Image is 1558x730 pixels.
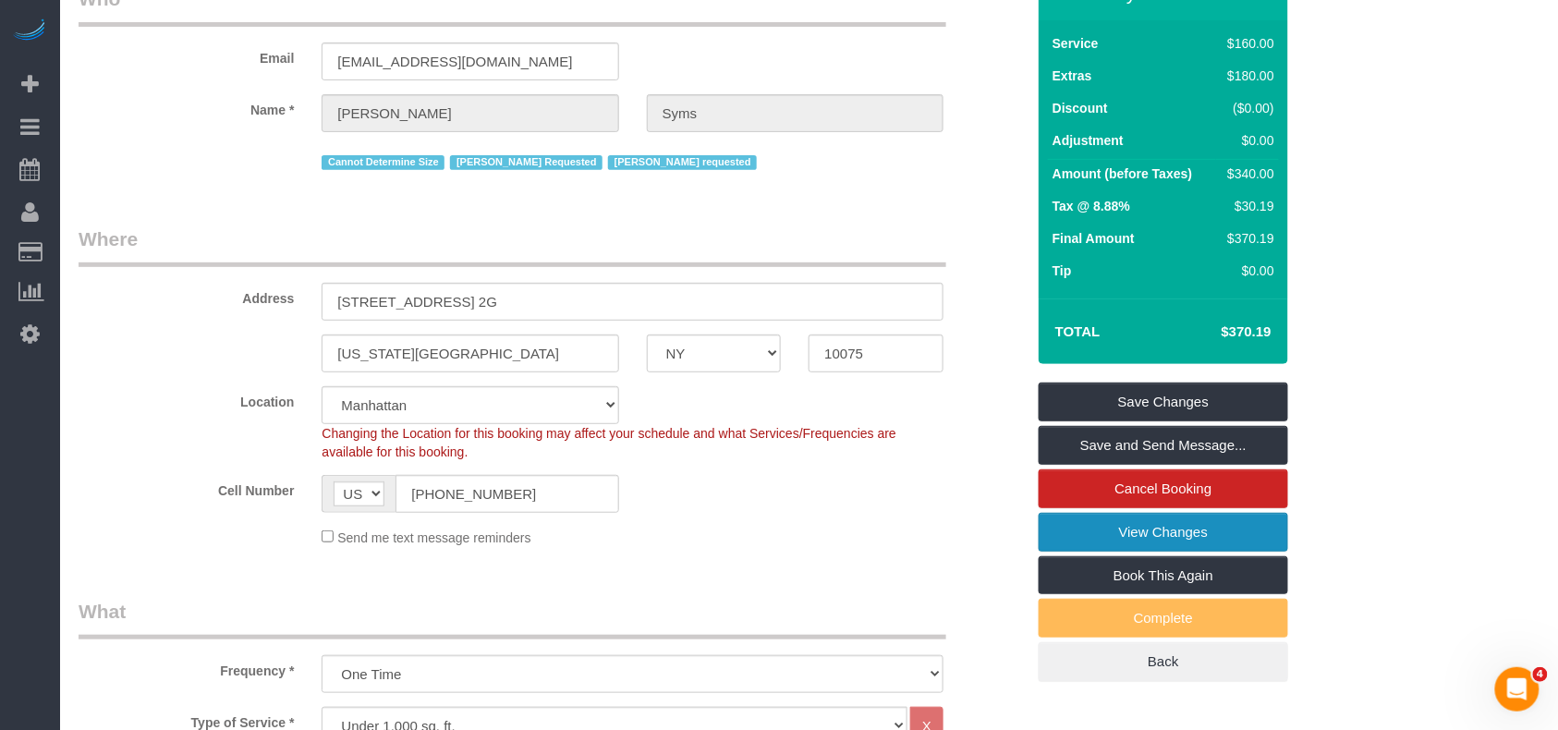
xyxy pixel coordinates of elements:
span: Cannot Determine Size [322,155,444,170]
input: Zip Code [809,335,943,372]
label: Frequency * [65,655,308,680]
label: Service [1053,34,1099,53]
span: 4 [1533,667,1548,682]
div: $160.00 [1221,34,1274,53]
span: [PERSON_NAME] requested [608,155,757,170]
label: Location [65,386,308,411]
label: Final Amount [1053,229,1135,248]
span: Changing the Location for this booking may affect your schedule and what Services/Frequencies are... [322,426,896,459]
a: Save Changes [1039,383,1288,421]
input: Last Name [647,94,943,132]
span: Send me text message reminders [337,530,530,545]
input: First Name [322,94,618,132]
a: Save and Send Message... [1039,426,1288,465]
a: View Changes [1039,513,1288,552]
label: Cell Number [65,475,308,500]
a: Book This Again [1039,556,1288,595]
legend: What [79,598,946,639]
div: $30.19 [1221,197,1274,215]
label: Amount (before Taxes) [1053,164,1192,183]
strong: Total [1055,323,1101,339]
label: Tip [1053,262,1072,280]
a: Cancel Booking [1039,469,1288,508]
div: $340.00 [1221,164,1274,183]
div: $0.00 [1221,131,1274,150]
img: Automaid Logo [11,18,48,44]
a: Back [1039,642,1288,681]
input: Cell Number [396,475,618,513]
h4: $370.19 [1166,324,1272,340]
div: $180.00 [1221,67,1274,85]
iframe: Intercom live chat [1495,667,1540,712]
label: Name * [65,94,308,119]
input: Email [322,43,618,80]
span: [PERSON_NAME] Requested [450,155,603,170]
label: Adjustment [1053,131,1124,150]
label: Extras [1053,67,1092,85]
div: ($0.00) [1221,99,1274,117]
label: Tax @ 8.88% [1053,197,1130,215]
input: City [322,335,618,372]
div: $0.00 [1221,262,1274,280]
label: Discount [1053,99,1108,117]
label: Address [65,283,308,308]
div: $370.19 [1221,229,1274,248]
legend: Where [79,225,946,267]
label: Email [65,43,308,67]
